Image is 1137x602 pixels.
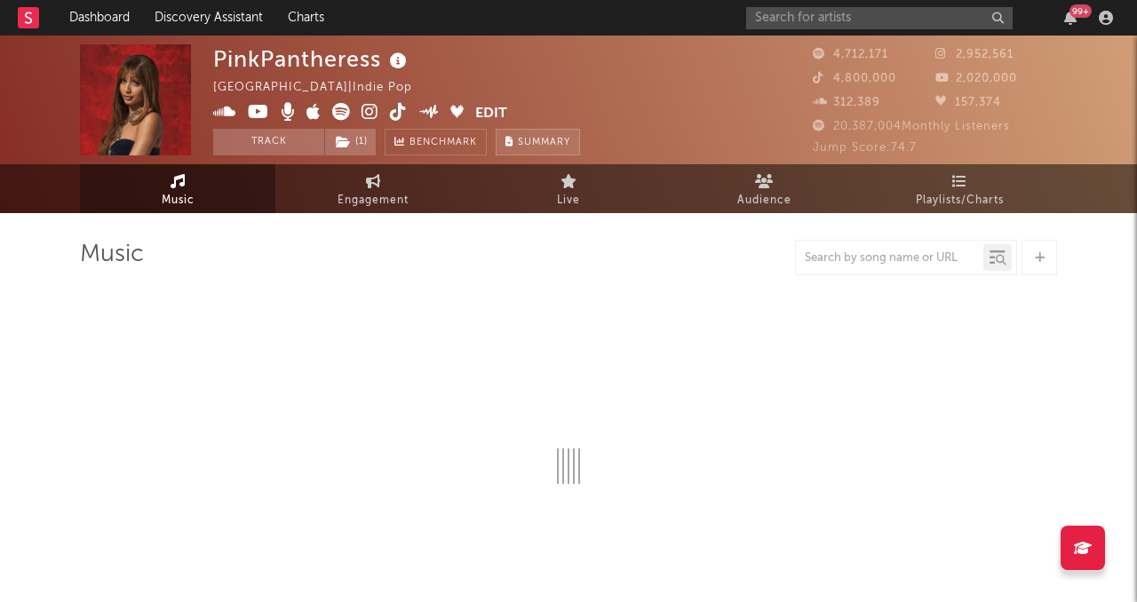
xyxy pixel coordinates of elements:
[935,49,1014,60] span: 2,952,561
[746,7,1013,29] input: Search for artists
[80,164,275,213] a: Music
[338,190,409,211] span: Engagement
[324,129,377,155] span: ( 1 )
[518,138,570,147] span: Summary
[666,164,862,213] a: Audience
[1064,11,1077,25] button: 99+
[862,164,1057,213] a: Playlists/Charts
[475,103,507,125] button: Edit
[1069,4,1092,18] div: 99 +
[275,164,471,213] a: Engagement
[213,77,433,99] div: [GEOGRAPHIC_DATA] | Indie Pop
[813,97,880,108] span: 312,389
[213,129,324,155] button: Track
[162,190,195,211] span: Music
[409,132,477,154] span: Benchmark
[325,129,376,155] button: (1)
[916,190,1004,211] span: Playlists/Charts
[737,190,791,211] span: Audience
[213,44,411,74] div: PinkPantheress
[813,73,896,84] span: 4,800,000
[935,73,1017,84] span: 2,020,000
[813,49,888,60] span: 4,712,171
[796,251,983,265] input: Search by song name or URL
[471,164,666,213] a: Live
[496,129,580,155] button: Summary
[813,121,1010,132] span: 20,387,004 Monthly Listeners
[385,129,487,155] a: Benchmark
[813,142,917,154] span: Jump Score: 74.7
[557,190,580,211] span: Live
[935,97,1001,108] span: 157,374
